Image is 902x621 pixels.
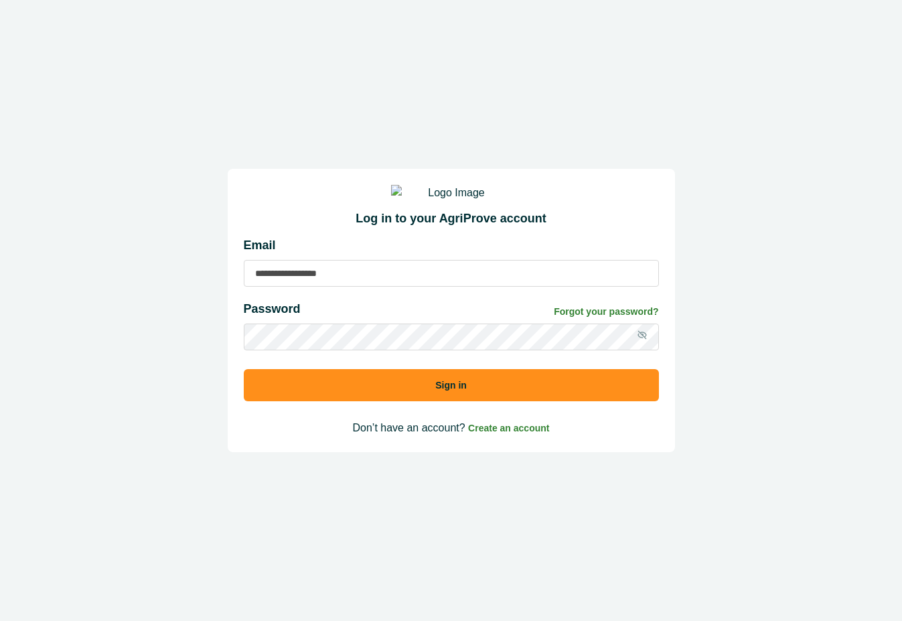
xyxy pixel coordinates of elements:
span: Create an account [468,423,549,433]
button: Sign in [244,369,659,401]
a: Forgot your password? [554,305,658,319]
p: Don’t have an account? [244,420,659,436]
a: Create an account [468,422,549,433]
p: Password [244,300,301,318]
img: Logo Image [391,185,512,201]
h2: Log in to your AgriProve account [244,212,659,226]
p: Email [244,236,659,255]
